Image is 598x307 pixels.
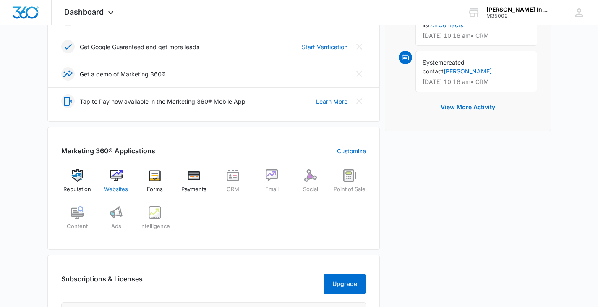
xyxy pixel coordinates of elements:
div: account id [486,13,548,19]
a: CRM [217,169,249,199]
span: Payments [181,185,206,194]
span: created contact [423,59,465,75]
button: Upgrade [324,274,366,294]
button: Close [353,94,366,108]
p: Get Google Guaranteed and get more leads [80,42,199,51]
a: Customize [337,147,366,155]
span: Ads [111,222,121,231]
p: [DATE] 10:16 am • CRM [423,33,530,39]
p: Tap to Pay now available in the Marketing 360® Mobile App [80,97,245,106]
a: Ads [100,206,132,236]
span: Social [303,185,318,194]
a: Payments [178,169,210,199]
button: View More Activity [432,97,504,117]
span: Forms [147,185,163,194]
span: Websites [104,185,128,194]
span: CRM [227,185,239,194]
span: Reputation [63,185,91,194]
p: Get a demo of Marketing 360® [80,70,165,79]
span: Dashboard [64,8,104,16]
button: Close [353,40,366,53]
button: Close [353,67,366,81]
div: account name [486,6,548,13]
a: Intelligence [139,206,171,236]
a: Point of Sale [334,169,366,199]
a: Reputation [61,169,94,199]
span: Content [67,222,88,231]
span: Email [265,185,279,194]
a: Forms [139,169,171,199]
h2: Subscriptions & Licenses [61,274,143,291]
span: System [423,59,443,66]
a: Learn More [316,97,347,106]
a: Start Verification [302,42,347,51]
p: [DATE] 10:16 am • CRM [423,79,530,85]
a: [PERSON_NAME] [444,68,492,75]
a: Content [61,206,94,236]
a: Websites [100,169,132,199]
h2: Marketing 360® Applications [61,146,155,156]
span: Intelligence [140,222,170,231]
a: Email [256,169,288,199]
a: Social [295,169,327,199]
span: Point of Sale [334,185,366,194]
